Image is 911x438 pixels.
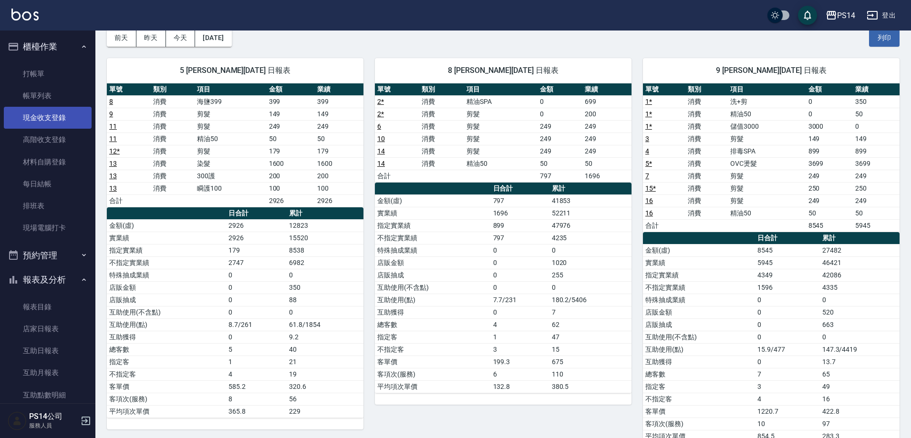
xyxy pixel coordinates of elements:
[315,83,363,96] th: 業績
[643,368,755,380] td: 總客數
[419,120,464,132] td: 消費
[538,83,582,96] th: 金額
[226,331,287,343] td: 0
[806,194,853,207] td: 249
[643,306,755,318] td: 店販金額
[4,34,92,59] button: 櫃檯作業
[195,120,266,132] td: 剪髮
[4,362,92,384] a: 互助月報表
[549,207,631,219] td: 52211
[728,170,806,182] td: 剪髮
[491,244,549,256] td: 0
[685,194,728,207] td: 消費
[820,368,900,380] td: 65
[4,267,92,292] button: 報表及分析
[151,157,195,170] td: 消費
[582,145,631,157] td: 249
[464,120,538,132] td: 剪髮
[109,135,117,143] a: 11
[822,6,859,25] button: PS14
[863,7,900,24] button: 登出
[107,83,363,207] table: a dense table
[820,343,900,356] td: 147.3/4419
[29,412,78,421] h5: PS14公司
[820,356,900,368] td: 13.7
[820,318,900,331] td: 663
[287,269,363,281] td: 0
[549,194,631,207] td: 41853
[685,95,728,108] td: 消費
[166,29,196,47] button: 今天
[375,343,491,356] td: 不指定客
[109,184,117,192] a: 13
[107,83,151,96] th: 單號
[151,95,195,108] td: 消費
[853,219,900,232] td: 5945
[287,281,363,294] td: 350
[109,110,113,118] a: 9
[195,170,266,182] td: 300護
[820,331,900,343] td: 0
[853,194,900,207] td: 249
[419,83,464,96] th: 類別
[464,132,538,145] td: 剪髮
[4,340,92,362] a: 互助日報表
[491,219,549,232] td: 899
[375,368,491,380] td: 客項次(服務)
[853,145,900,157] td: 899
[853,182,900,194] td: 250
[107,207,363,418] table: a dense table
[4,107,92,129] a: 現金收支登錄
[419,157,464,170] td: 消費
[549,256,631,269] td: 1020
[375,194,491,207] td: 金額(虛)
[643,343,755,356] td: 互助使用(點)
[643,331,755,343] td: 互助使用(不含點)
[491,343,549,356] td: 3
[267,182,315,194] td: 100
[549,244,631,256] td: 0
[315,194,363,207] td: 2926
[226,256,287,269] td: 2747
[375,219,491,232] td: 指定實業績
[107,244,226,256] td: 指定實業績
[107,256,226,269] td: 不指定實業績
[226,343,287,356] td: 5
[107,194,151,207] td: 合計
[287,380,363,393] td: 320.6
[375,281,491,294] td: 互助使用(不含點)
[645,197,653,204] a: 16
[549,368,631,380] td: 110
[806,157,853,170] td: 3699
[375,269,491,281] td: 店販抽成
[755,256,819,269] td: 5945
[582,120,631,132] td: 249
[582,83,631,96] th: 業績
[645,135,649,143] a: 3
[820,256,900,269] td: 46421
[728,108,806,120] td: 精油50
[549,356,631,368] td: 675
[195,132,266,145] td: 精油50
[107,306,226,318] td: 互助使用(不含點)
[4,85,92,107] a: 帳單列表
[195,95,266,108] td: 海鹽399
[195,182,266,194] td: 瞬護100
[375,356,491,368] td: 客單價
[267,95,315,108] td: 399
[375,232,491,244] td: 不指定實業績
[375,318,491,331] td: 總客數
[226,219,287,232] td: 2926
[267,170,315,182] td: 200
[151,132,195,145] td: 消費
[226,356,287,368] td: 1
[755,343,819,356] td: 15.9/477
[267,108,315,120] td: 149
[820,244,900,256] td: 27482
[538,108,582,120] td: 0
[820,232,900,244] th: 累計
[806,132,853,145] td: 149
[853,108,900,120] td: 50
[806,83,853,96] th: 金額
[4,173,92,195] a: 每日結帳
